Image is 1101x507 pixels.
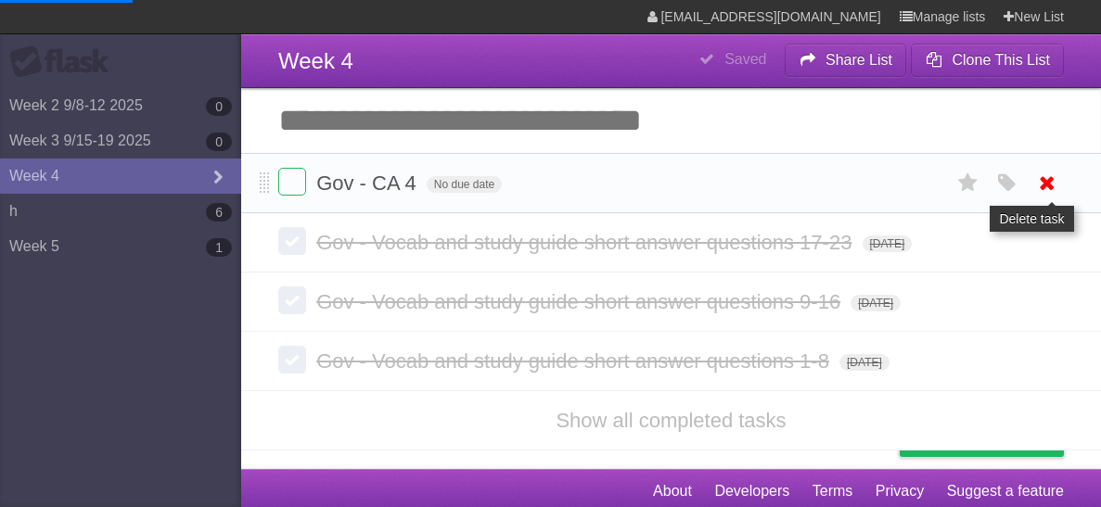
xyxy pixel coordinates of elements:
b: Share List [826,52,892,68]
span: Gov - Vocab and study guide short answer questions 9-16 [316,290,845,313]
label: Done [278,286,306,314]
label: Done [278,168,306,196]
span: [DATE] [851,295,901,311]
label: Done [278,346,306,374]
b: 6 [206,203,232,222]
span: [DATE] [863,235,913,252]
span: No due date [427,176,502,193]
span: Gov - Vocab and study guide short answer questions 17-23 [316,231,856,254]
span: Gov - Vocab and study guide short answer questions 1-8 [316,349,834,373]
b: Clone This List [952,52,1050,68]
b: 0 [206,133,232,151]
b: 0 [206,97,232,116]
span: Buy me a coffee [939,424,1055,456]
button: Share List [785,44,907,77]
span: Gov - CA 4 [316,171,421,195]
b: 1 [206,238,232,257]
label: Done [278,227,306,255]
a: Show all completed tasks [556,409,786,432]
label: Star task [951,168,986,198]
button: Clone This List [911,44,1064,77]
div: Flask [9,45,121,79]
b: Saved [724,51,766,67]
span: Week 4 [278,48,353,73]
span: [DATE] [839,354,890,371]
